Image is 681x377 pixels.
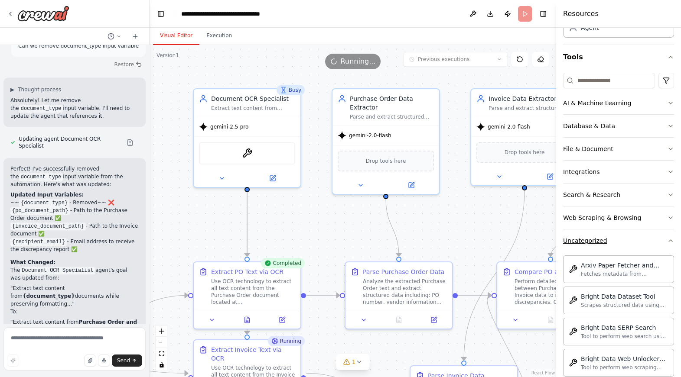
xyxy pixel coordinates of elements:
[18,86,61,93] span: Thought process
[19,199,69,207] code: {document_type}
[10,308,139,316] p: To:
[563,115,674,137] button: Database & Data
[489,105,573,112] div: Parse and extract structured data from Invoice text, including invoice number, vendor information...
[156,52,179,59] div: Version 1
[267,315,297,325] button: Open in side panel
[515,267,590,276] div: Compare PO and Invoice
[193,88,301,188] div: BusyDocument OCR SpecialistExtract text content from Purchase Order and Invoice documents while p...
[211,267,283,276] div: Extract PO Text via OCR
[419,315,449,325] button: Open in side panel
[10,86,61,93] button: ▶Thought process
[505,148,545,157] span: Drop tools here
[332,88,440,195] div: Purchase Order Data ExtractorParse and extract structured data from Purchase Order text, includin...
[569,296,577,305] img: Brightdatadatasettool
[268,336,305,346] div: Running
[581,364,668,371] div: Tool to perform web scraping using Bright Data Web Unlocker
[10,222,139,238] li: - Path to the Invoice document ✅
[387,180,436,190] button: Open in side panel
[581,23,599,32] div: Agent
[211,345,295,363] div: Extract Invoice Text via OCR
[563,122,615,130] div: Database & Data
[581,333,668,340] div: Tool to perform web search using Bright Data SERP API.
[128,31,142,42] button: Start a new chat
[155,8,167,20] button: Hide left sidebar
[563,45,674,69] button: Tools
[345,261,453,329] div: Parse Purchase Order DataAnalyze the extracted Purchase Order text and extract structured data in...
[581,292,668,301] div: Bright Data Dataset Tool
[19,135,120,149] span: Updating agent Document OCR Specialist
[42,291,188,359] g: Edge from triggers to 27c4e595-c1e5-415d-9698-9d1c38ea6940
[459,190,529,361] g: Edge from 7758b93b-9513-4ec4-8f2b-4d9f0a0ddcd8 to 4097793a-e7f3-4fdd-b956-149b1e765b29
[363,267,444,276] div: Parse Purchase Order Data
[563,213,641,222] div: Web Scraping & Browsing
[563,145,613,153] div: File & Document
[10,192,84,198] strong: Updated Input Variables:
[488,123,530,130] span: gemini-2.0-flash
[117,357,130,364] span: Send
[10,266,139,282] p: The agent's goal was updated from:
[366,157,406,165] span: Drop tools here
[156,325,167,371] div: React Flow controls
[181,10,279,18] nav: breadcrumb
[404,52,508,67] button: Previous executions
[546,199,668,257] g: Edge from 84e883e1-a475-471a-b426-7041a174f4c7 to 3e67ab8c-4289-489e-8df5-19a672c751f6
[563,190,620,199] div: Search & Research
[211,105,295,112] div: Extract text content from Purchase Order and Invoice documents while preserving formatting and wh...
[248,173,297,184] button: Open in side panel
[489,94,573,103] div: Invoice Data Extractor
[537,8,549,20] button: Hide right sidebar
[381,199,403,257] g: Edge from 2b733742-ed97-4bfc-90fa-6c9e3def63a5 to 8524a855-fa6a-4cf6-bc9a-58b853678a85
[10,199,139,206] li: ~~ - Removed~~ ❌
[19,173,63,181] code: document_type
[381,315,417,325] button: No output available
[10,86,14,93] span: ▶
[10,206,139,222] li: - Path to the Purchase Order document ✅
[10,238,67,246] code: {recipient_email}
[458,291,492,300] g: Edge from 8524a855-fa6a-4cf6-bc9a-58b853678a85 to 3e67ab8c-4289-489e-8df5-19a672c751f6
[10,165,139,188] p: Perfect! I've successfully removed the input variable from the automation. Here's what was updated:
[156,325,167,337] button: zoom in
[563,92,674,114] button: AI & Machine Learning
[563,236,607,245] div: Uncategorized
[211,94,295,103] div: Document OCR Specialist
[352,358,356,366] span: 1
[532,315,569,325] button: No output available
[19,105,63,113] code: document_type
[98,354,110,367] button: Click to speak your automation idea
[199,27,239,45] button: Execution
[84,354,96,367] button: Upload files
[581,271,668,277] div: Fetches metadata from [GEOGRAPHIC_DATA] based on a search query and optionally downloads PDFs.
[156,337,167,348] button: zoom out
[563,161,674,183] button: Integrations
[20,267,95,274] code: Document OCR Specialist
[261,258,305,268] div: Completed
[563,229,674,252] button: Uncategorized
[10,238,139,253] li: - Email address to receive the discrepancy report ✅
[112,354,142,367] button: Send
[581,261,668,270] div: Arxiv Paper Fetcher and Downloader
[581,354,668,363] div: Bright Data Web Unlocker Scraping
[10,222,86,230] code: {invoice_document_path}
[111,58,146,71] button: Restore
[277,85,305,95] div: Busy
[210,123,248,130] span: gemini-2.5-pro
[341,56,376,67] span: Running...
[10,259,55,265] strong: What Changed:
[349,132,391,139] span: gemini-2.0-flash
[525,171,574,182] button: Open in side panel
[10,318,139,342] p: "Extract text content from documents while preserving formatting..."
[350,113,434,120] div: Parse and extract structured data from Purchase Order text, including PO number, vendor informati...
[496,261,605,329] div: Compare PO and InvoicePerform detailed comparison between Purchase Order and Invoice data to iden...
[193,261,301,329] div: CompletedExtract PO Text via OCRUse OCR technology to extract all text content from the Purchase ...
[336,354,370,370] button: 1
[563,9,599,19] h4: Resources
[563,99,631,107] div: AI & Machine Learning
[306,291,340,300] g: Edge from 27c4e595-c1e5-415d-9698-9d1c38ea6940 to 8524a855-fa6a-4cf6-bc9a-58b853678a85
[515,278,599,306] div: Perform detailed comparison between Purchase Order and Invoice data to identify discrepancies. Co...
[211,278,295,306] div: Use OCR technology to extract all text content from the Purchase Order document located at {po_do...
[569,358,577,367] img: Brightdatawebunlockertool
[10,97,139,120] p: Absolutely! Let me remove the input variable. I'll need to update the agent that references it.
[17,6,69,21] img: Logo
[563,206,674,229] button: Web Scraping & Browsing
[243,192,251,335] g: Edge from 04467002-d599-4fbd-ae2b-06e7d2ed27cf to 84f00372-b737-4b6a-8607-ec4e5911723d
